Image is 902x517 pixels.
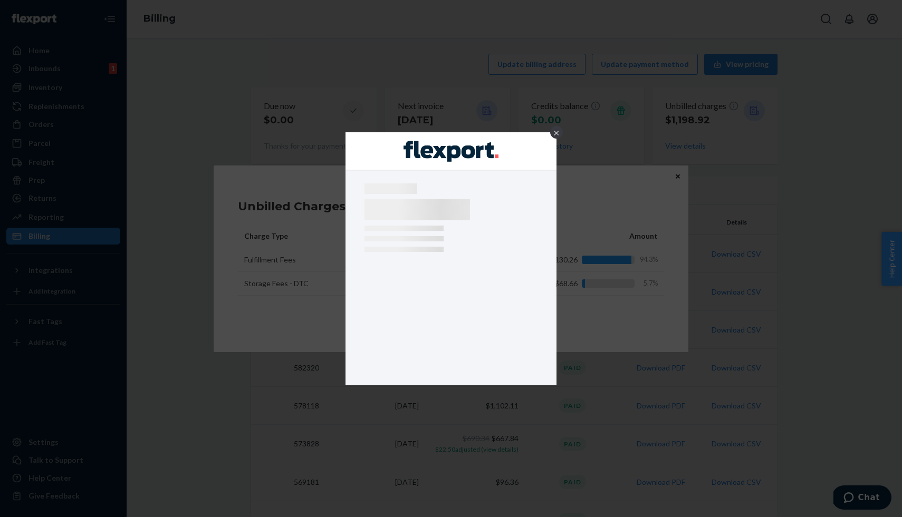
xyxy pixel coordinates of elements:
span: 94.3% [639,255,658,265]
th: Charge Type [238,225,502,248]
h1: Unbilled Charges (Last 60 Days) [238,198,436,215]
span: 5.7% [639,279,658,288]
div: $1,130.26 [519,255,658,265]
th: Amount [502,225,664,248]
div: $68.66 [519,278,658,289]
span: Chat [25,7,46,17]
button: Close [673,171,683,182]
td: Storage Fees - DTC [238,272,502,296]
td: Fulfillment Fees [238,248,502,272]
